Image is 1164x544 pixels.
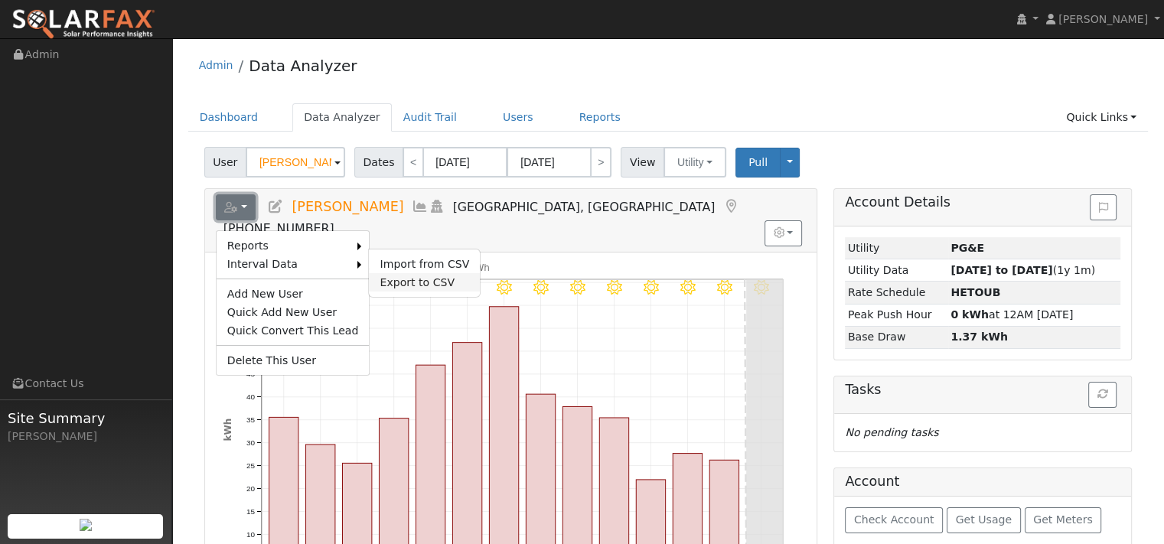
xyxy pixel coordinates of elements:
i: 9/05 - Clear [643,280,658,295]
a: Data Analyzer [249,57,357,75]
a: Login As (last Never) [429,199,445,214]
a: Map [722,199,739,214]
i: 9/03 - Clear [570,280,585,295]
a: Reports [568,103,632,132]
span: View [621,147,664,178]
span: [PERSON_NAME] [292,199,403,214]
td: Peak Push Hour [845,304,947,326]
span: Check Account [854,513,934,526]
a: Admin [199,59,233,71]
a: Reports [217,236,358,255]
td: Utility [845,237,947,259]
div: [PERSON_NAME] [8,428,164,445]
strong: 1.37 kWh [950,331,1008,343]
text: 40 [246,393,256,401]
a: Audit Trail [392,103,468,132]
a: Edit User (36902) [267,199,284,214]
text: 35 [246,415,256,424]
input: Select a User [246,147,345,178]
td: Utility Data [845,259,947,282]
i: 9/01 - Clear [497,280,512,295]
span: Site Summary [8,408,164,428]
span: Dates [354,147,403,178]
button: Refresh [1088,382,1117,408]
strong: 0 kWh [950,308,989,321]
text: 10 [246,529,256,538]
text: 20 [246,484,256,493]
h5: Tasks [845,382,1120,398]
a: Add New User [217,285,370,303]
button: Check Account [845,507,943,533]
strong: ID: 17261940, authorized: 09/08/25 [950,242,984,254]
text: Net Consumption 474 kWh [365,262,490,273]
button: Utility [664,147,726,178]
text: 25 [246,461,256,470]
button: Get Usage [947,507,1021,533]
text: 30 [246,438,256,447]
strong: [DATE] to [DATE] [950,264,1052,276]
button: Issue History [1090,194,1117,220]
strong: L [950,286,1000,298]
text: 45 [246,370,256,378]
text: 15 [246,507,256,516]
a: Export to CSV [369,273,480,292]
span: User [204,147,246,178]
a: Dashboard [188,103,270,132]
i: 9/07 - Clear [716,280,732,295]
button: Pull [735,148,781,178]
img: SolarFax [11,8,155,41]
span: [PERSON_NAME] [1058,13,1148,25]
a: < [403,147,424,178]
span: (1y 1m) [950,264,1095,276]
span: Get Meters [1033,513,1093,526]
text: kWh [223,419,233,441]
a: Quick Links [1055,103,1148,132]
span: [PHONE_NUMBER] [223,221,334,236]
a: Multi-Series Graph [412,199,429,214]
a: > [590,147,611,178]
h5: Account Details [845,194,1120,210]
h5: Account [845,474,899,489]
a: Quick Convert This Lead [217,321,370,340]
i: No pending tasks [845,426,938,438]
i: 9/06 - Clear [680,280,695,295]
i: 9/04 - Clear [607,280,622,295]
a: Delete This User [217,351,370,370]
i: 9/02 - Clear [533,280,549,295]
td: at 12AM [DATE] [948,304,1121,326]
span: Pull [748,156,768,168]
a: Data Analyzer [292,103,392,132]
a: Import from CSV [369,255,480,273]
td: Base Draw [845,326,947,348]
a: Interval Data [217,255,358,273]
a: Users [491,103,545,132]
img: retrieve [80,519,92,531]
td: Rate Schedule [845,282,947,304]
span: Get Usage [956,513,1012,526]
button: Get Meters [1025,507,1102,533]
a: Quick Add New User [217,303,370,321]
span: [GEOGRAPHIC_DATA], [GEOGRAPHIC_DATA] [453,200,716,214]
